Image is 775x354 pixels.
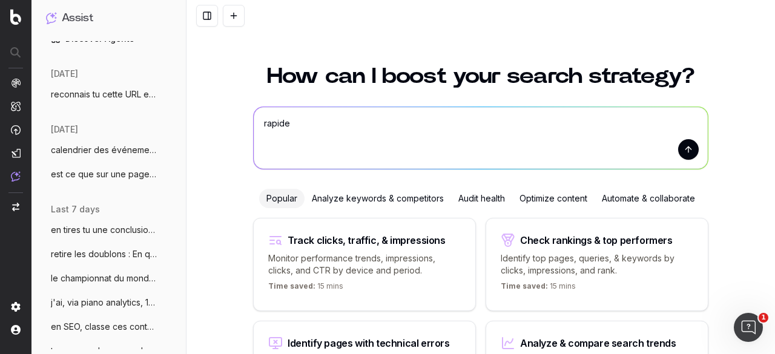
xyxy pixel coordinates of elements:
div: Automate & collaborate [595,189,702,208]
span: Time saved: [501,281,548,290]
img: Assist [46,12,57,24]
span: le championnat du monde masculin de vole [51,272,157,284]
span: 1 [759,313,768,323]
button: en SEO, classe ces contenus en chaud fro [41,317,177,336]
div: Track clicks, traffic, & impressions [288,235,446,245]
img: Intelligence [11,101,21,111]
span: [DATE] [51,68,78,80]
button: retire les doublons : En quoi consiste [41,244,177,264]
div: Analyze keywords & competitors [305,189,451,208]
p: 15 mins [268,281,343,296]
img: Setting [11,302,21,312]
div: Optimize content [512,189,595,208]
img: My account [11,325,21,335]
button: j'ai, via piano analytics, 10000 visites [41,293,177,312]
p: Monitor performance trends, impressions, clicks, and CTR by device and period. [268,252,461,277]
img: Studio [11,148,21,158]
iframe: Intercom live chat [734,313,763,342]
button: est ce que sur une page on peut ajouter [41,165,177,184]
h1: How can I boost your search strategy? [253,65,708,87]
div: Audit health [451,189,512,208]
span: Time saved: [268,281,315,290]
span: est ce que sur une page on peut ajouter [51,168,157,180]
span: j'ai, via piano analytics, 10000 visites [51,297,157,309]
button: calendrier des événements du mois d'octo [41,140,177,160]
textarea: rapide [254,107,708,169]
p: 15 mins [501,281,576,296]
button: le championnat du monde masculin de vole [41,269,177,288]
span: [DATE] [51,123,78,136]
button: en tires tu une conclusion ? page ID cli [41,220,177,240]
img: Switch project [12,203,19,211]
div: Popular [259,189,305,208]
div: Analyze & compare search trends [520,338,676,348]
span: en tires tu une conclusion ? page ID cli [51,224,157,236]
span: calendrier des événements du mois d'octo [51,144,157,156]
div: Check rankings & top performers [520,235,673,245]
img: Analytics [11,78,21,88]
h1: Assist [62,10,93,27]
button: reconnais tu cette URL et le contenu htt [41,85,177,104]
span: last 7 days [51,203,100,215]
img: Activation [11,125,21,135]
span: en SEO, classe ces contenus en chaud fro [51,321,157,333]
p: Identify top pages, queries, & keywords by clicks, impressions, and rank. [501,252,693,277]
button: Assist [46,10,172,27]
div: Identify pages with technical errors [288,338,450,348]
img: Assist [11,171,21,182]
span: retire les doublons : En quoi consiste [51,248,157,260]
span: reconnais tu cette URL et le contenu htt [51,88,157,100]
img: Botify logo [10,9,21,25]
